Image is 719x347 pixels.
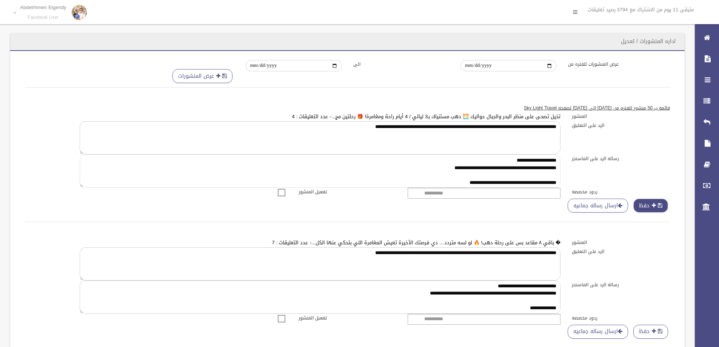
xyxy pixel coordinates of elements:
[566,247,676,256] label: الرد على التعليق
[272,238,561,247] a: � باقي ٨ مقاعد بس على رحلة دهب! 🔥 لو لسه متردد… دي فرصتك الأخيرة تعيش المغامرة اللي بتحكي عنها ال...
[566,281,676,289] label: رساله الرد على الماسنجر
[566,154,676,163] label: رساله الرد على الماسنجر
[348,60,455,68] label: الى
[566,238,676,247] label: المنشور
[172,69,232,83] button: عرض المنشورات
[562,60,670,68] label: عرض المنشورات للفتره من
[566,112,676,120] label: المنشور
[568,325,628,339] a: ارسال رساله جماعيه
[566,188,676,196] label: ردود مخصصه
[568,199,628,213] a: ارسال رساله جماعيه
[20,5,66,10] p: Abdelrhmen Elgendy
[293,188,402,196] label: تفعيل المنشور
[293,314,402,322] label: تفعيل المنشور
[633,325,668,339] button: حفظ
[633,199,668,213] button: حفظ
[292,112,560,121] a: تخيل تصحى على منظر البحر والجبال حواليك 🌅 دهب مستنياك بـ3 ليالي / 4 أيام راحة ومغامرة! 🎁 رحلتين م...
[20,15,66,20] small: Facebook User
[524,104,670,112] u: قائمه ب 50 منشور للفتره من [DATE] الى [DATE] لصفحه Sky Light Travel
[566,314,676,322] label: ردود مخصصه
[612,34,685,49] header: اداره المنشورات / تعديل
[566,121,676,130] label: الرد على التعليق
